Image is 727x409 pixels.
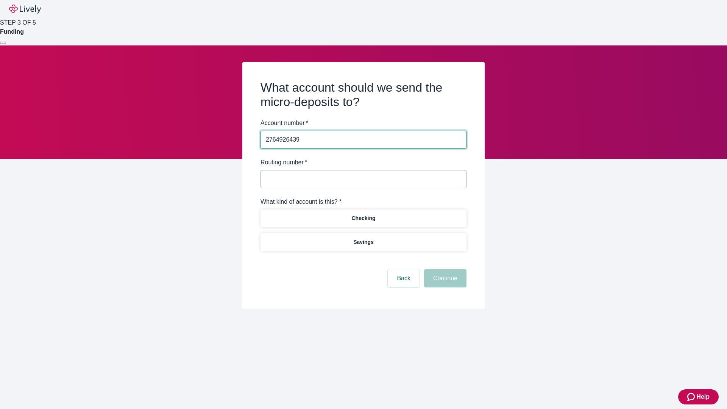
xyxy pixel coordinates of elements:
[696,392,710,401] span: Help
[261,209,466,227] button: Checking
[261,80,466,109] h2: What account should we send the micro-deposits to?
[351,214,375,222] p: Checking
[388,269,420,287] button: Back
[261,119,308,128] label: Account number
[687,392,696,401] svg: Zendesk support icon
[353,238,374,246] p: Savings
[678,389,719,404] button: Zendesk support iconHelp
[9,5,41,14] img: Lively
[261,158,307,167] label: Routing number
[261,197,342,206] label: What kind of account is this? *
[261,233,466,251] button: Savings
